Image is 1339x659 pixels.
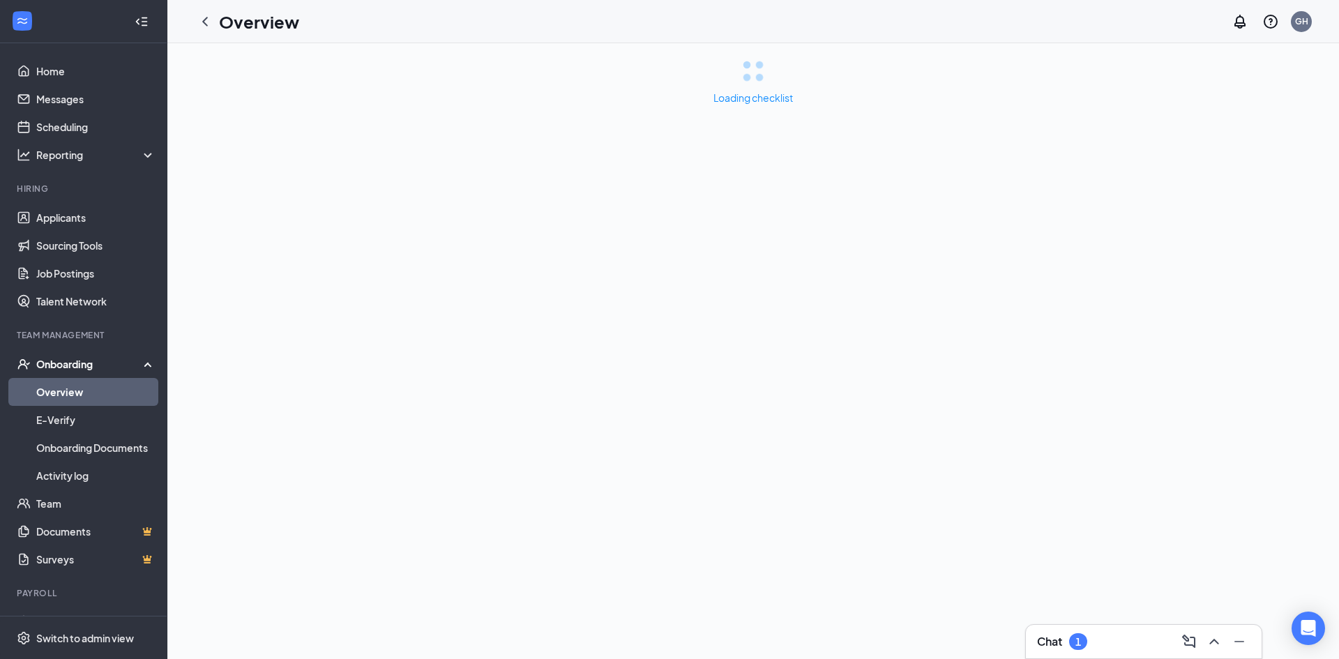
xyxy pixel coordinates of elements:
svg: WorkstreamLogo [15,14,29,28]
div: GH [1295,15,1308,27]
div: Open Intercom Messenger [1292,612,1325,645]
div: 1 [1075,636,1081,648]
a: Job Postings [36,259,156,287]
a: Overview [36,378,156,406]
h3: Chat [1037,634,1062,649]
button: ChevronUp [1203,630,1225,653]
div: Team Management [17,329,153,341]
a: PayrollCrown [36,608,156,636]
a: Messages [36,85,156,113]
a: E-Verify [36,406,156,434]
div: Reporting [36,148,156,162]
div: Payroll [17,587,153,599]
a: Scheduling [36,113,156,141]
a: Onboarding Documents [36,434,156,462]
svg: Analysis [17,148,31,162]
a: Team [36,490,156,517]
p: Loading checklist [713,91,793,105]
svg: QuestionInfo [1262,13,1279,30]
button: Minimize [1228,630,1250,653]
a: Activity log [36,462,156,490]
svg: ComposeMessage [1181,633,1197,650]
svg: ChevronLeft [197,13,213,30]
svg: ChevronUp [1206,633,1223,650]
svg: Collapse [135,15,149,29]
a: SurveysCrown [36,545,156,573]
div: Onboarding [36,357,144,371]
a: Home [36,57,156,85]
svg: Notifications [1232,13,1248,30]
button: ComposeMessage [1178,630,1200,653]
div: Switch to admin view [36,631,134,645]
h1: Overview [219,10,299,33]
svg: Minimize [1231,633,1248,650]
a: Talent Network [36,287,156,315]
a: Sourcing Tools [36,232,156,259]
div: Hiring [17,183,153,195]
a: Applicants [36,204,156,232]
a: DocumentsCrown [36,517,156,545]
svg: Settings [17,631,31,645]
svg: UserCheck [17,357,31,371]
